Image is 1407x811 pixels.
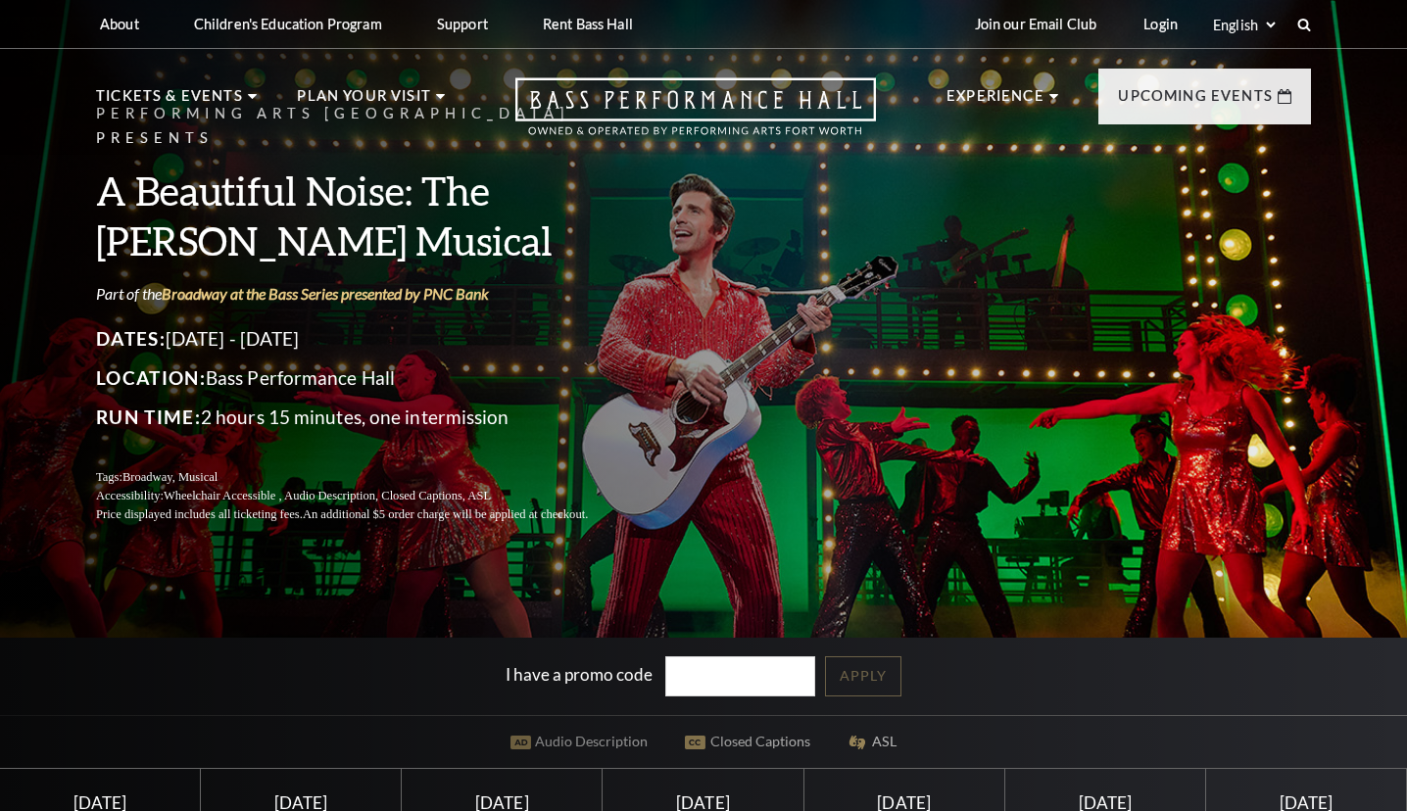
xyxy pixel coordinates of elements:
[303,507,588,521] span: An additional $5 order charge will be applied at checkout.
[96,505,635,524] p: Price displayed includes all ticketing fees.
[96,487,635,505] p: Accessibility:
[96,84,243,119] p: Tickets & Events
[297,84,431,119] p: Plan Your Visit
[96,283,635,305] p: Part of the
[162,284,489,303] a: Broadway at the Bass Series presented by PNC Bank
[100,16,139,32] p: About
[1209,16,1279,34] select: Select:
[437,16,488,32] p: Support
[96,327,166,350] span: Dates:
[96,362,635,394] p: Bass Performance Hall
[96,166,635,265] h3: A Beautiful Noise: The [PERSON_NAME] Musical
[506,663,653,684] label: I have a promo code
[946,84,1044,119] p: Experience
[543,16,633,32] p: Rent Bass Hall
[194,16,382,32] p: Children's Education Program
[96,366,206,389] span: Location:
[164,489,491,502] span: Wheelchair Accessible , Audio Description, Closed Captions, ASL
[1118,84,1273,119] p: Upcoming Events
[96,402,635,433] p: 2 hours 15 minutes, one intermission
[96,405,201,428] span: Run Time:
[122,470,218,484] span: Broadway, Musical
[96,468,635,487] p: Tags:
[96,323,635,355] p: [DATE] - [DATE]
